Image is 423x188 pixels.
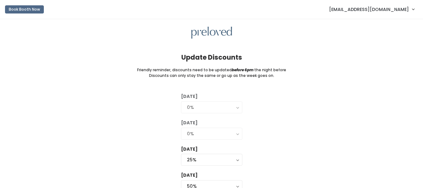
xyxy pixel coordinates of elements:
[323,3,420,16] a: [EMAIL_ADDRESS][DOMAIN_NAME]
[181,101,242,113] button: 0%
[187,156,236,163] div: 25%
[5,3,44,16] a: Book Booth Now
[149,73,274,78] small: Discounts can only stay the same or go up as the week goes on.
[187,104,236,111] div: 0%
[5,5,44,13] button: Book Booth Now
[187,130,236,137] div: 0%
[232,67,254,73] i: before 6pm
[191,27,232,39] img: preloved logo
[181,172,198,179] label: [DATE]
[181,128,242,140] button: 0%
[329,6,409,13] span: [EMAIL_ADDRESS][DOMAIN_NAME]
[181,54,242,61] h4: Update Discounts
[181,154,242,166] button: 25%
[137,67,286,73] small: Friendly reminder, discounts need to be updated the night before
[181,146,198,153] label: [DATE]
[181,93,198,100] label: [DATE]
[181,120,198,126] label: [DATE]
